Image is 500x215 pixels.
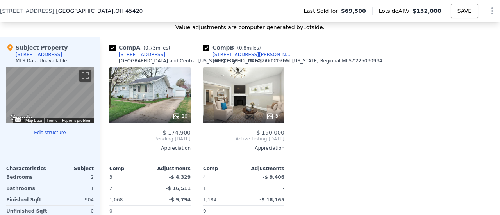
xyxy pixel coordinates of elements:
[203,174,206,180] span: 4
[6,130,94,136] button: Edit structure
[6,44,68,52] div: Subject Property
[203,145,284,151] div: Appreciation
[119,58,289,64] div: [GEOGRAPHIC_DATA] and Central [US_STATE] Regional MLS # 225010766
[203,208,206,214] span: 0
[169,197,191,203] span: -$ 9,794
[203,44,264,52] div: Comp B
[263,174,284,180] span: -$ 9,406
[109,44,173,52] div: Comp A
[16,58,67,64] div: MLS Data Unavailable
[113,8,143,14] span: , OH 45420
[8,113,34,123] img: Google
[6,194,48,205] div: Finished Sqft
[50,165,94,172] div: Subject
[266,112,281,120] div: 34
[203,165,244,172] div: Comp
[163,130,191,136] span: $ 174,900
[6,67,94,123] div: Street View
[109,208,112,214] span: 0
[203,183,242,194] div: 1
[203,151,284,162] div: -
[412,8,441,14] span: $132,000
[451,4,478,18] button: SAVE
[257,130,284,136] span: $ 190,000
[259,197,284,203] span: -$ 18,165
[119,52,165,58] div: [STREET_ADDRESS]
[203,197,216,203] span: 1,184
[52,172,94,183] div: 2
[16,52,62,58] div: [STREET_ADDRESS]
[6,67,94,123] div: Map
[145,45,156,51] span: 0.73
[244,165,284,172] div: Adjustments
[6,172,48,183] div: Bedrooms
[484,3,500,19] button: Show Options
[245,183,284,194] div: -
[172,112,187,120] div: 20
[8,113,34,123] a: Open this area in Google Maps (opens a new window)
[109,52,165,58] a: [STREET_ADDRESS]
[109,145,191,151] div: Appreciation
[150,165,191,172] div: Adjustments
[203,136,284,142] span: Active Listing [DATE]
[15,118,21,122] button: Keyboard shortcuts
[341,7,366,15] span: $69,500
[234,45,264,51] span: ( miles)
[212,52,294,58] div: [STREET_ADDRESS][PERSON_NAME]
[25,118,42,123] button: Map Data
[54,7,143,15] span: , [GEOGRAPHIC_DATA]
[140,45,173,51] span: ( miles)
[379,7,412,15] span: Lotside ARV
[109,174,112,180] span: 3
[203,52,294,58] a: [STREET_ADDRESS][PERSON_NAME]
[79,70,91,82] button: Toggle fullscreen view
[109,151,191,162] div: -
[169,174,191,180] span: -$ 4,329
[46,118,57,123] a: Terms (opens in new tab)
[304,7,341,15] span: Last Sold for
[109,197,123,203] span: 1,068
[109,136,191,142] span: Pending [DATE]
[166,186,191,191] span: -$ 16,511
[109,183,148,194] div: 2
[62,118,91,123] a: Report a problem
[6,183,48,194] div: Bathrooms
[52,183,94,194] div: 1
[109,165,150,172] div: Comp
[6,165,50,172] div: Characteristics
[212,58,382,64] div: [GEOGRAPHIC_DATA] and Central [US_STATE] Regional MLS # 225030994
[239,45,246,51] span: 0.8
[52,194,94,205] div: 904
